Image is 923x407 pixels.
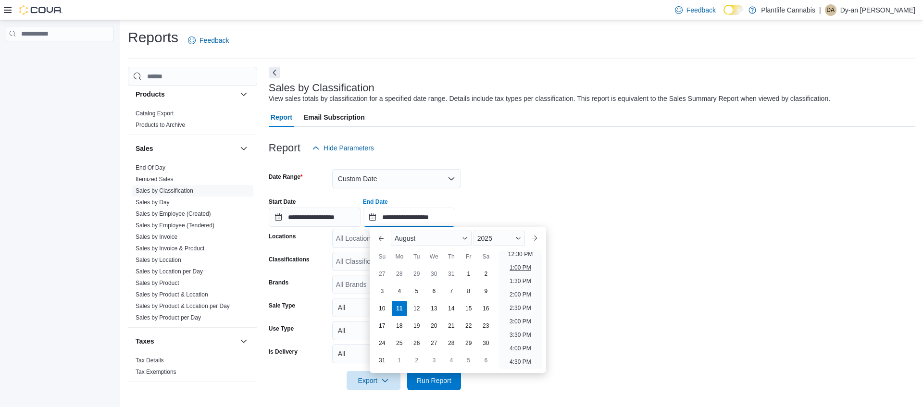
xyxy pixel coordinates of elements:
[136,210,211,218] span: Sales by Employee (Created)
[444,284,459,299] div: day-7
[136,234,177,240] a: Sales by Invoice
[136,336,236,346] button: Taxes
[324,143,374,153] span: Hide Parameters
[407,371,461,390] button: Run Report
[461,284,476,299] div: day-8
[826,4,835,16] span: Da
[136,110,174,117] span: Catalog Export
[136,245,204,252] a: Sales by Invoice & Product
[506,329,535,341] li: 3:30 PM
[461,353,476,368] div: day-5
[269,348,298,356] label: Is Delivery
[374,266,390,282] div: day-27
[840,4,915,16] p: Dy-an [PERSON_NAME]
[444,249,459,264] div: Th
[332,344,461,363] button: All
[409,318,424,333] div: day-19
[136,210,211,217] a: Sales by Employee (Created)
[499,250,542,369] ul: Time
[136,144,153,153] h3: Sales
[136,368,176,376] span: Tax Exemptions
[461,318,476,333] div: day-22
[128,28,178,47] h1: Reports
[478,318,494,333] div: day-23
[444,266,459,282] div: day-31
[238,143,249,154] button: Sales
[392,301,407,316] div: day-11
[136,187,193,195] span: Sales by Classification
[474,231,525,246] div: Button. Open the year selector. 2025 is currently selected.
[269,325,294,333] label: Use Type
[374,318,390,333] div: day-17
[506,275,535,287] li: 1:30 PM
[478,284,494,299] div: day-9
[504,248,536,260] li: 12:30 PM
[136,175,174,183] span: Itemized Sales
[128,355,257,382] div: Taxes
[461,335,476,351] div: day-29
[136,198,170,206] span: Sales by Day
[506,302,535,314] li: 2:30 PM
[269,198,296,206] label: Start Date
[374,335,390,351] div: day-24
[478,266,494,282] div: day-2
[363,208,455,227] input: Press the down key to enter a popover containing a calendar. Press the escape key to close the po...
[269,94,830,104] div: View sales totals by classification for a specified date range. Details include tax types per cla...
[825,4,836,16] div: Dy-an Crisostomo
[461,301,476,316] div: day-15
[686,5,716,15] span: Feedback
[136,302,230,310] span: Sales by Product & Location per Day
[136,314,201,321] a: Sales by Product per Day
[19,5,62,15] img: Cova
[527,231,542,246] button: Next month
[136,357,164,364] a: Tax Details
[269,279,288,286] label: Brands
[136,257,181,263] a: Sales by Location
[409,335,424,351] div: day-26
[392,335,407,351] div: day-25
[392,249,407,264] div: Mo
[478,249,494,264] div: Sa
[374,301,390,316] div: day-10
[332,169,461,188] button: Custom Date
[426,335,442,351] div: day-27
[6,43,113,66] nav: Complex example
[332,298,461,317] button: All
[506,262,535,273] li: 1:00 PM
[392,266,407,282] div: day-28
[136,280,179,286] a: Sales by Product
[392,353,407,368] div: day-1
[506,343,535,354] li: 4:00 PM
[444,335,459,351] div: day-28
[444,353,459,368] div: day-4
[136,89,165,99] h3: Products
[269,67,280,78] button: Next
[269,256,310,263] label: Classifications
[409,266,424,282] div: day-29
[238,335,249,347] button: Taxes
[136,222,214,229] a: Sales by Employee (Tendered)
[200,36,229,45] span: Feedback
[136,121,185,129] span: Products to Archive
[363,198,388,206] label: End Date
[426,284,442,299] div: day-6
[136,89,236,99] button: Products
[269,142,300,154] h3: Report
[136,268,203,275] a: Sales by Location per Day
[136,336,154,346] h3: Taxes
[409,284,424,299] div: day-5
[426,249,442,264] div: We
[478,353,494,368] div: day-6
[426,318,442,333] div: day-20
[347,371,400,390] button: Export
[136,291,208,298] a: Sales by Product & Location
[444,318,459,333] div: day-21
[461,249,476,264] div: Fr
[426,266,442,282] div: day-30
[819,4,821,16] p: |
[128,108,257,135] div: Products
